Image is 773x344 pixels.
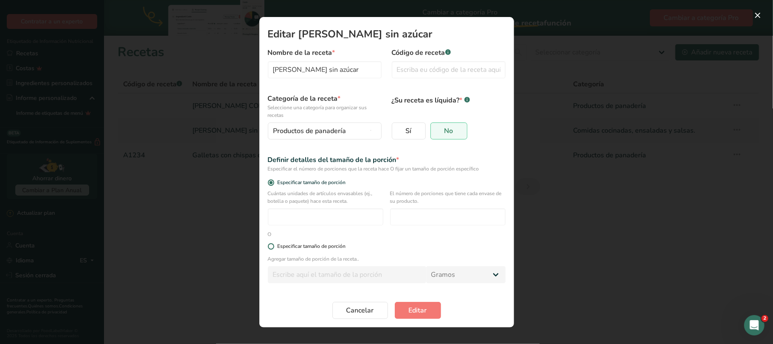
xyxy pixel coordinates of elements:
[268,29,506,39] h1: Editar [PERSON_NAME] sin azúcar
[268,266,426,283] input: Escribe aquí el tamaño de la porción
[392,94,506,105] p: ¿Su receta es líquida?
[268,190,383,205] p: Cuántas unidades de artículos envasables (ej., botella o paquete) hace esta receta.
[406,127,412,135] span: Sí
[744,315,765,335] iframe: Chat en vivo de Intercom
[444,127,453,135] span: No
[268,48,382,58] label: Nombre de la receta
[346,305,374,316] span: Cancelar
[268,122,382,139] button: Productos de panadería
[332,302,388,319] button: Cancelar
[273,126,346,136] span: Productos de panadería
[268,155,506,165] div: Definir detalles del tamaño de la porción
[409,305,427,316] span: Editar
[268,255,506,263] p: Agregar tamaño de porción de la receta..
[268,61,382,78] input: Escriba el nombre de su receta aquí
[395,302,441,319] button: Editar
[390,190,506,205] p: El número de porciones que tiene cada envase de su producto.
[274,179,346,186] span: Especificar tamaño de porción
[392,48,506,58] label: Código de receta
[763,316,767,321] font: 2
[263,230,277,238] div: O
[278,243,346,250] div: Especificar tamaño de porción
[268,104,382,119] p: Seleccione una categoría para organizar sus recetas
[268,94,382,119] label: Categoría de la receta
[392,61,506,78] input: Escriba eu código de la receta aquí
[268,165,506,173] div: Especificar el número de porciones que la receta hace O fijar un tamaño de porción específico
